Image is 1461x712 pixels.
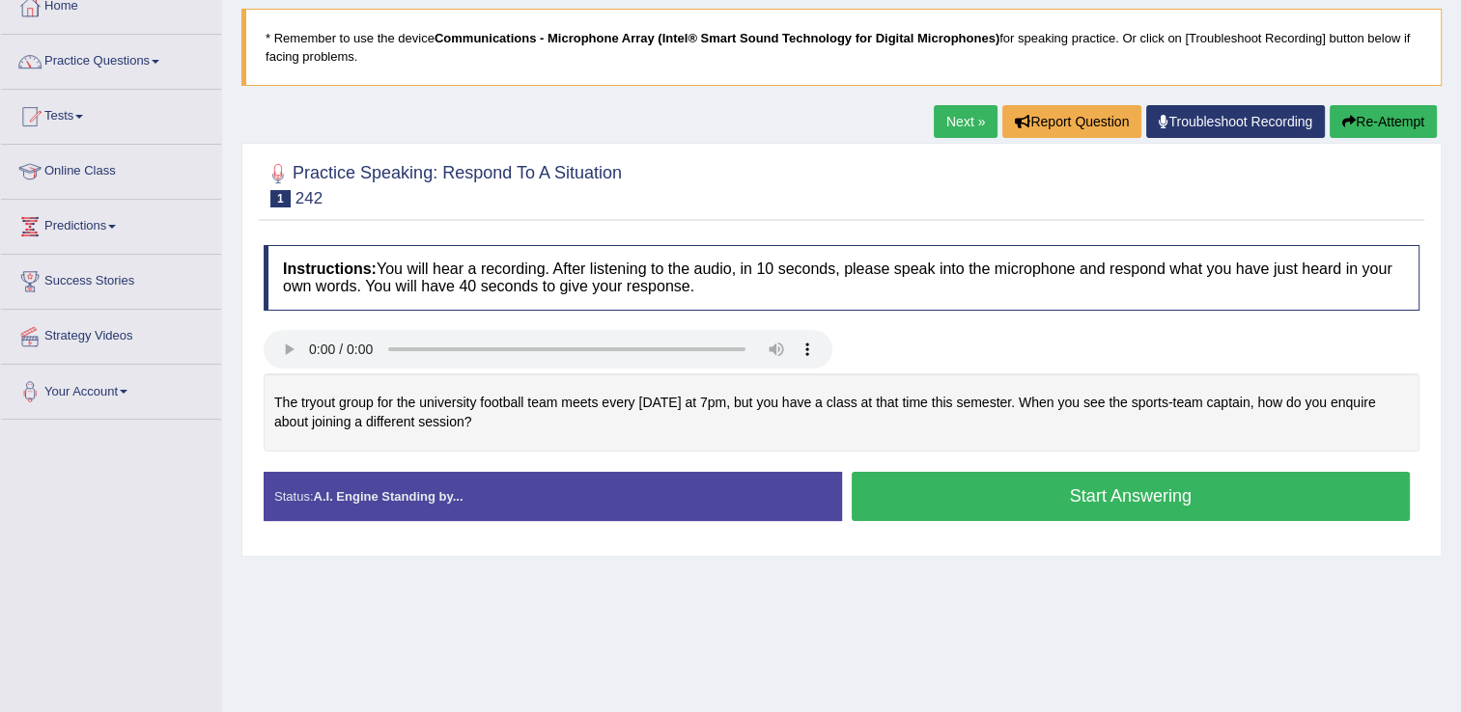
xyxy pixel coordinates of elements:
[934,105,997,138] a: Next »
[1,90,221,138] a: Tests
[1330,105,1437,138] button: Re-Attempt
[295,189,323,207] small: 242
[1002,105,1141,138] button: Report Question
[1146,105,1325,138] a: Troubleshoot Recording
[1,145,221,193] a: Online Class
[1,310,221,358] a: Strategy Videos
[313,489,463,504] strong: A.I. Engine Standing by...
[435,31,999,45] b: Communications - Microphone Array (Intel® Smart Sound Technology for Digital Microphones)
[264,159,622,207] h2: Practice Speaking: Respond To A Situation
[264,472,842,521] div: Status:
[264,245,1419,310] h4: You will hear a recording. After listening to the audio, in 10 seconds, please speak into the mic...
[264,373,1419,452] div: The tryout group for the university football team meets every [DATE] at 7pm, but you have a class...
[852,472,1411,521] button: Start Answering
[241,9,1442,86] blockquote: * Remember to use the device for speaking practice. Or click on [Troubleshoot Recording] button b...
[1,200,221,248] a: Predictions
[270,190,291,207] span: 1
[1,255,221,303] a: Success Stories
[1,35,221,83] a: Practice Questions
[283,260,377,277] b: Instructions:
[1,365,221,413] a: Your Account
